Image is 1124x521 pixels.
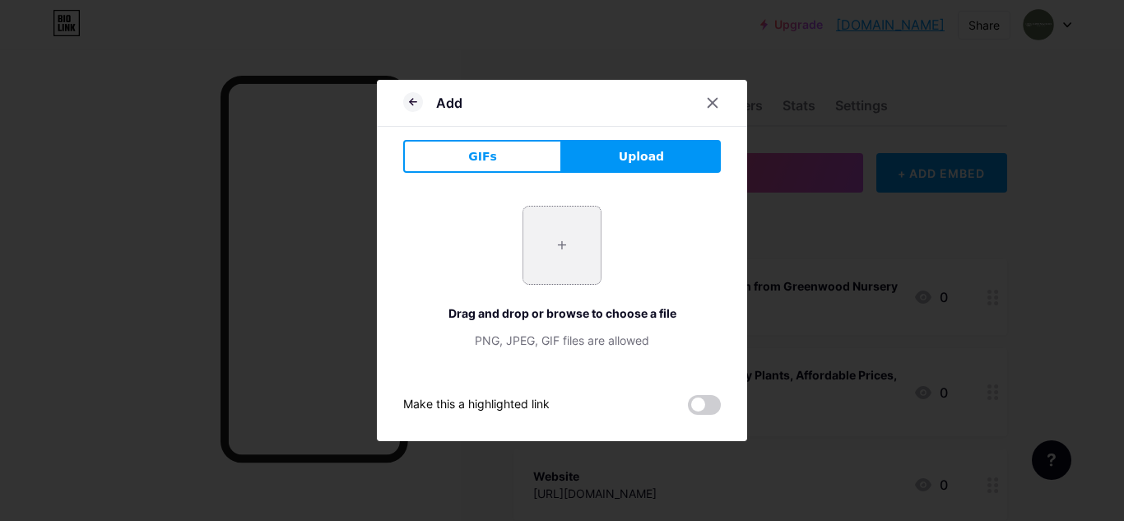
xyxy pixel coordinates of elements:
button: Upload [562,140,721,173]
span: Upload [619,148,664,165]
span: GIFs [468,148,497,165]
div: Drag and drop or browse to choose a file [403,305,721,322]
div: PNG, JPEG, GIF files are allowed [403,332,721,349]
div: Make this a highlighted link [403,395,550,415]
div: Add [436,93,462,113]
button: GIFs [403,140,562,173]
